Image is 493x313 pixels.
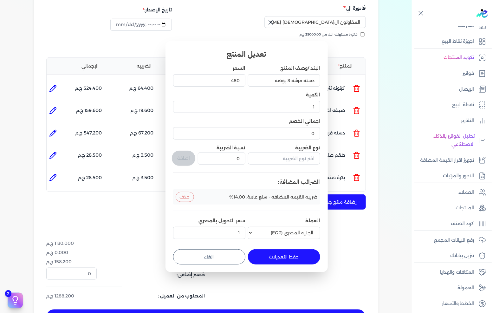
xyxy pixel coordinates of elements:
[173,101,320,113] input: الكمية
[173,49,320,60] h3: تعديل المنتج
[176,192,194,202] button: حذف
[248,249,320,264] button: حفظ التعديلات
[233,65,245,71] label: السعر
[281,65,320,71] label: البند /وصف المنتج
[173,127,320,139] input: اجمالي الخصم
[248,153,320,167] button: اختر نوع الضريبة
[199,218,245,224] label: سعر التحويل بالمصري
[289,118,320,124] label: اجمالي الخصم
[173,227,245,239] input: سعر التحويل بالمصري
[173,178,320,187] h4: الضرائب المضافة:
[306,92,320,98] label: الكمية
[306,218,320,224] label: العملة
[248,145,320,151] label: نوع الضريبة
[198,153,245,165] input: نسبة الضريبة
[173,249,245,264] button: الغاء
[248,74,320,86] input: البند /وصف المنتج
[248,153,320,165] input: اختر نوع الضريبة
[173,74,245,86] input: السعر
[217,145,245,151] label: نسبة الضريبة
[230,194,318,200] span: ضريبه القيمه المضافه - سلع عامة: 14.00%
